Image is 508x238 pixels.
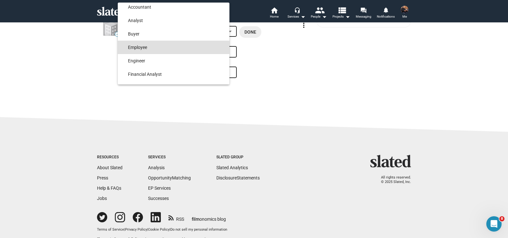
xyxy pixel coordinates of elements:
span: Analyst [128,14,224,27]
span: Financial Analyst [128,67,224,81]
span: Programmer [128,81,224,94]
span: Buyer [128,27,224,41]
span: Employee [128,41,224,54]
span: Accountant [128,0,224,14]
span: Engineer [128,54,224,67]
